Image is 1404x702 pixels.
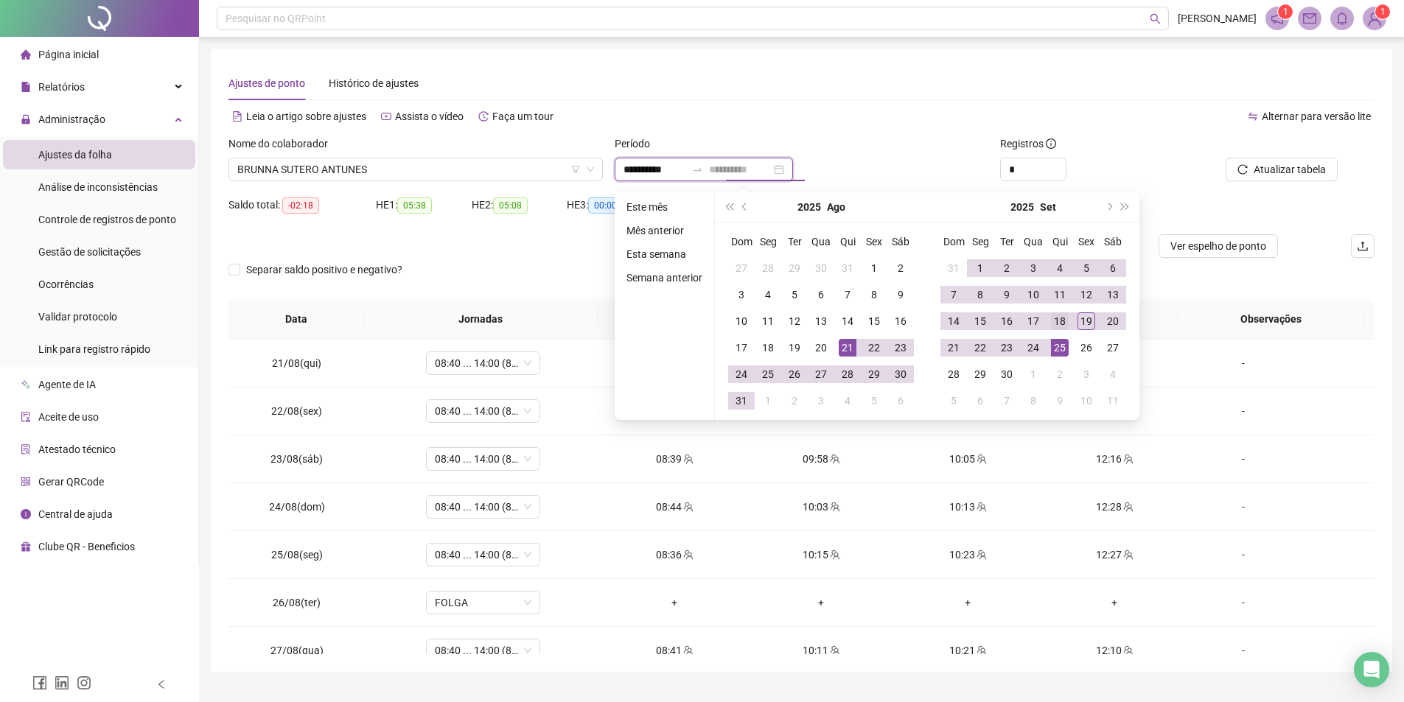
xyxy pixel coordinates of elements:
[781,387,808,414] td: 2025-09-02
[435,544,531,566] span: 08:40 ... 14:00 (8 HORAS)
[1073,387,1100,414] td: 2025-10-10
[1200,355,1287,371] div: -
[493,197,528,214] span: 05:08
[1047,334,1073,361] td: 2025-09-25
[1020,308,1047,334] td: 2025-09-17
[1053,499,1176,515] div: 12:28
[755,361,781,387] td: 2025-08-25
[1100,192,1117,222] button: next-year
[733,312,750,330] div: 10
[329,77,419,89] span: Histórico de ajustes
[1226,158,1338,181] button: Atualizar tabela
[1073,361,1100,387] td: 2025-10-03
[998,339,1016,357] div: 23
[812,392,830,410] div: 3
[588,197,623,214] span: 00:00
[1051,259,1069,277] div: 4
[998,365,1016,383] div: 30
[1047,281,1073,308] td: 2025-09-11
[613,499,736,515] div: 08:44
[1271,12,1284,25] span: notification
[21,82,31,92] span: file
[1100,308,1126,334] td: 2025-09-20
[1262,110,1371,122] span: Alternar para versão lite
[1000,136,1056,152] span: Registros
[786,286,803,303] div: 5
[435,496,531,518] span: 08:40 ... 14:00 (8 HORAS)
[945,365,963,383] div: 28
[492,110,553,122] span: Faça um tour
[1104,286,1122,303] div: 13
[395,110,464,122] span: Assista o vídeo
[1024,339,1042,357] div: 24
[887,387,914,414] td: 2025-09-06
[781,255,808,281] td: 2025-07-29
[38,214,176,225] span: Controle de registros de ponto
[967,308,993,334] td: 2025-09-15
[621,198,708,216] li: Este mês
[228,299,364,340] th: Data
[733,339,750,357] div: 17
[21,49,31,60] span: home
[1170,238,1266,254] span: Ver espelho de ponto
[1073,255,1100,281] td: 2025-09-05
[808,361,834,387] td: 2025-08-27
[827,192,845,222] button: month panel
[887,334,914,361] td: 2025-08-23
[1020,228,1047,255] th: Qua
[967,361,993,387] td: 2025-09-29
[1051,286,1069,303] div: 11
[940,308,967,334] td: 2025-09-14
[971,312,989,330] div: 15
[755,228,781,255] th: Seg
[786,339,803,357] div: 19
[945,312,963,330] div: 14
[797,192,821,222] button: year panel
[781,308,808,334] td: 2025-08-12
[282,197,319,214] span: -02:18
[1104,365,1122,383] div: 4
[397,197,432,214] span: 05:38
[1020,387,1047,414] td: 2025-10-08
[808,387,834,414] td: 2025-09-03
[38,181,158,193] span: Análise de inconsistências
[38,246,141,258] span: Gestão de solicitações
[1047,255,1073,281] td: 2025-09-04
[993,255,1020,281] td: 2025-09-02
[865,286,883,303] div: 8
[786,312,803,330] div: 12
[567,197,663,214] div: HE 3:
[1380,7,1386,17] span: 1
[1046,138,1056,149] span: info-circle
[861,255,887,281] td: 2025-08-01
[839,312,856,330] div: 14
[834,255,861,281] td: 2025-07-31
[1122,454,1134,464] span: team
[945,339,963,357] div: 21
[728,281,755,308] td: 2025-08-03
[971,392,989,410] div: 6
[940,255,967,281] td: 2025-08-31
[1200,451,1287,467] div: -
[834,308,861,334] td: 2025-08-14
[728,387,755,414] td: 2025-08-31
[364,299,598,340] th: Jornadas
[1278,4,1293,19] sup: 1
[1051,392,1069,410] div: 9
[272,357,321,369] span: 21/08(qui)
[1178,299,1363,340] th: Observações
[828,502,840,512] span: team
[1051,365,1069,383] div: 2
[38,508,113,520] span: Central de ajuda
[1200,403,1287,419] div: -
[1100,334,1126,361] td: 2025-09-27
[839,339,856,357] div: 21
[21,477,31,487] span: qrcode
[759,365,777,383] div: 25
[760,451,883,467] div: 09:58
[228,77,305,89] span: Ajustes de ponto
[892,365,909,383] div: 30
[1335,12,1349,25] span: bell
[1254,161,1326,178] span: Atualizar tabela
[892,339,909,357] div: 23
